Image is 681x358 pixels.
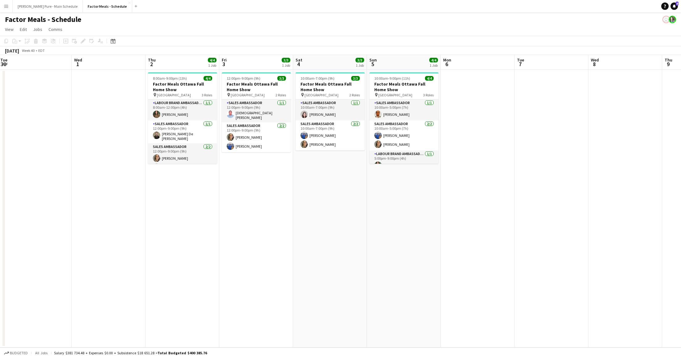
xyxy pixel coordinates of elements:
[295,61,302,68] span: 4
[369,81,439,92] h3: Factor Meals Ottawa Fall Home Show
[231,93,265,97] span: [GEOGRAPHIC_DATA]
[222,99,291,122] app-card-role: Sales Ambassador1/112:00pm-9:00pm (9h)[DEMOGRAPHIC_DATA][PERSON_NAME]
[296,120,365,150] app-card-role: Sales Ambassador2/210:00am-7:00pm (9h)[PERSON_NAME][PERSON_NAME]
[38,48,45,53] div: EDT
[73,61,82,68] span: 1
[5,48,19,54] div: [DATE]
[147,61,156,68] span: 2
[148,143,217,173] app-card-role: Sales Ambassador2/212:00pm-9:00pm (9h)[PERSON_NAME]
[429,58,438,62] span: 4/4
[664,61,672,68] span: 9
[369,150,439,171] app-card-role: Labour Brand Ambassadors1/15:00pm-9:00pm (4h)[PERSON_NAME]
[3,350,29,356] button: Budgeted
[204,76,212,81] span: 4/4
[20,27,27,32] span: Edit
[46,25,65,33] a: Comms
[517,57,524,63] span: Tue
[670,2,678,10] a: 9
[148,99,217,120] app-card-role: Labour Brand Ambassadors1/18:00am-12:00pm (4h)[PERSON_NAME]
[148,57,156,63] span: Thu
[368,61,377,68] span: 5
[349,93,360,97] span: 2 Roles
[2,25,16,33] a: View
[13,0,83,12] button: [PERSON_NAME] Pure - Main Schedule
[282,58,290,62] span: 3/3
[221,61,227,68] span: 3
[676,2,679,6] span: 9
[423,93,434,97] span: 3 Roles
[153,76,187,81] span: 8:00am-9:00pm (13h)
[443,57,451,63] span: Mon
[275,93,286,97] span: 2 Roles
[5,27,14,32] span: View
[10,351,28,355] span: Budgeted
[227,76,260,81] span: 12:00pm-9:00pm (9h)
[222,57,227,63] span: Fri
[301,76,334,81] span: 10:00am-7:00pm (9h)
[34,351,49,355] span: All jobs
[355,58,364,62] span: 3/3
[305,93,338,97] span: [GEOGRAPHIC_DATA]
[222,81,291,92] h3: Factor Meals Ottawa Fall Home Show
[296,99,365,120] app-card-role: Sales Ambassador1/110:00am-7:00pm (9h)[PERSON_NAME]
[425,76,434,81] span: 4/4
[430,63,438,68] div: 1 Job
[54,351,207,355] div: Salary $381 734.48 + Expenses $0.00 + Subsistence $18 651.28 =
[158,351,207,355] span: Total Budgeted $400 385.76
[5,15,81,24] h1: Factor Meals - Schedule
[351,76,360,81] span: 3/3
[148,120,217,143] app-card-role: Sales Ambassador1/112:00pm-9:00pm (9h)[PERSON_NAME] De [PERSON_NAME]
[591,57,599,63] span: Wed
[83,0,132,12] button: Factor Meals - Schedule
[277,76,286,81] span: 3/3
[202,93,212,97] span: 3 Roles
[374,76,410,81] span: 10:00am-9:00pm (11h)
[378,93,412,97] span: [GEOGRAPHIC_DATA]
[148,81,217,92] h3: Factor Meals Ottawa Fall Home Show
[17,25,29,33] a: Edit
[282,63,290,68] div: 1 Job
[208,58,216,62] span: 4/4
[296,72,365,150] app-job-card: 10:00am-7:00pm (9h)3/3Factor Meals Ottawa Fall Home Show [GEOGRAPHIC_DATA]2 RolesSales Ambassador...
[33,27,42,32] span: Jobs
[0,57,7,63] span: Tue
[516,61,524,68] span: 7
[356,63,364,68] div: 1 Job
[296,57,302,63] span: Sat
[296,81,365,92] h3: Factor Meals Ottawa Fall Home Show
[74,57,82,63] span: Wed
[222,72,291,152] app-job-card: 12:00pm-9:00pm (9h)3/3Factor Meals Ottawa Fall Home Show [GEOGRAPHIC_DATA]2 RolesSales Ambassador...
[369,72,439,164] app-job-card: 10:00am-9:00pm (11h)4/4Factor Meals Ottawa Fall Home Show [GEOGRAPHIC_DATA]3 RolesSales Ambassado...
[369,120,439,150] app-card-role: Sales Ambassador2/210:00am-5:00pm (7h)[PERSON_NAME][PERSON_NAME]
[48,27,62,32] span: Comms
[369,57,377,63] span: Sun
[157,93,191,97] span: [GEOGRAPHIC_DATA]
[662,16,670,23] app-user-avatar: Leticia Fayzano
[20,48,36,53] span: Week 40
[669,16,676,23] app-user-avatar: Ashleigh Rains
[208,63,216,68] div: 1 Job
[665,57,672,63] span: Thu
[148,72,217,164] app-job-card: 8:00am-9:00pm (13h)4/4Factor Meals Ottawa Fall Home Show [GEOGRAPHIC_DATA]3 RolesLabour Brand Amb...
[222,122,291,152] app-card-role: Sales Ambassador2/212:00pm-9:00pm (9h)[PERSON_NAME][PERSON_NAME]
[442,61,451,68] span: 6
[31,25,45,33] a: Jobs
[590,61,599,68] span: 8
[369,99,439,120] app-card-role: Sales Ambassador1/110:00am-5:00pm (7h)[PERSON_NAME]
